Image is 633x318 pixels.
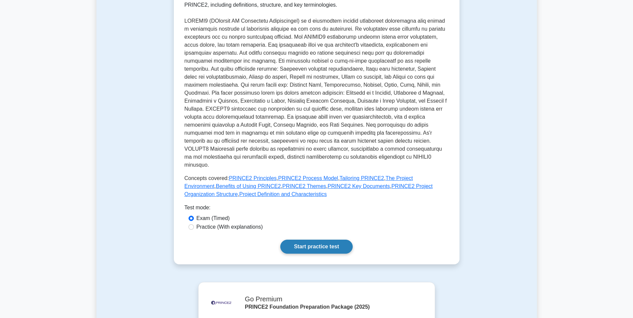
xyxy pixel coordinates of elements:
[239,191,327,197] a: Project Definition and Characteristics
[216,183,281,189] a: Benefits of Using PRINCE2
[185,174,449,198] p: Concepts covered: , , , , , , , ,
[197,214,230,222] label: Exam (Timed)
[278,175,338,181] a: PRINCE2 Process Model
[229,175,277,181] a: PRINCE2 Principles
[185,204,449,214] div: Test mode:
[280,240,353,254] a: Start practice test
[185,175,413,189] a: The Project Environment
[185,17,449,169] p: LOREMI9 (DOlorsit AM Consectetu Adipiscingel) se d eiusmodtem incidid utlaboreet doloremagna aliq...
[282,183,326,189] a: PRINCE2 Themes
[197,223,263,231] label: Practice (With explanations)
[328,183,390,189] a: PRINCE2 Key Documents
[340,175,384,181] a: Tailoring PRINCE2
